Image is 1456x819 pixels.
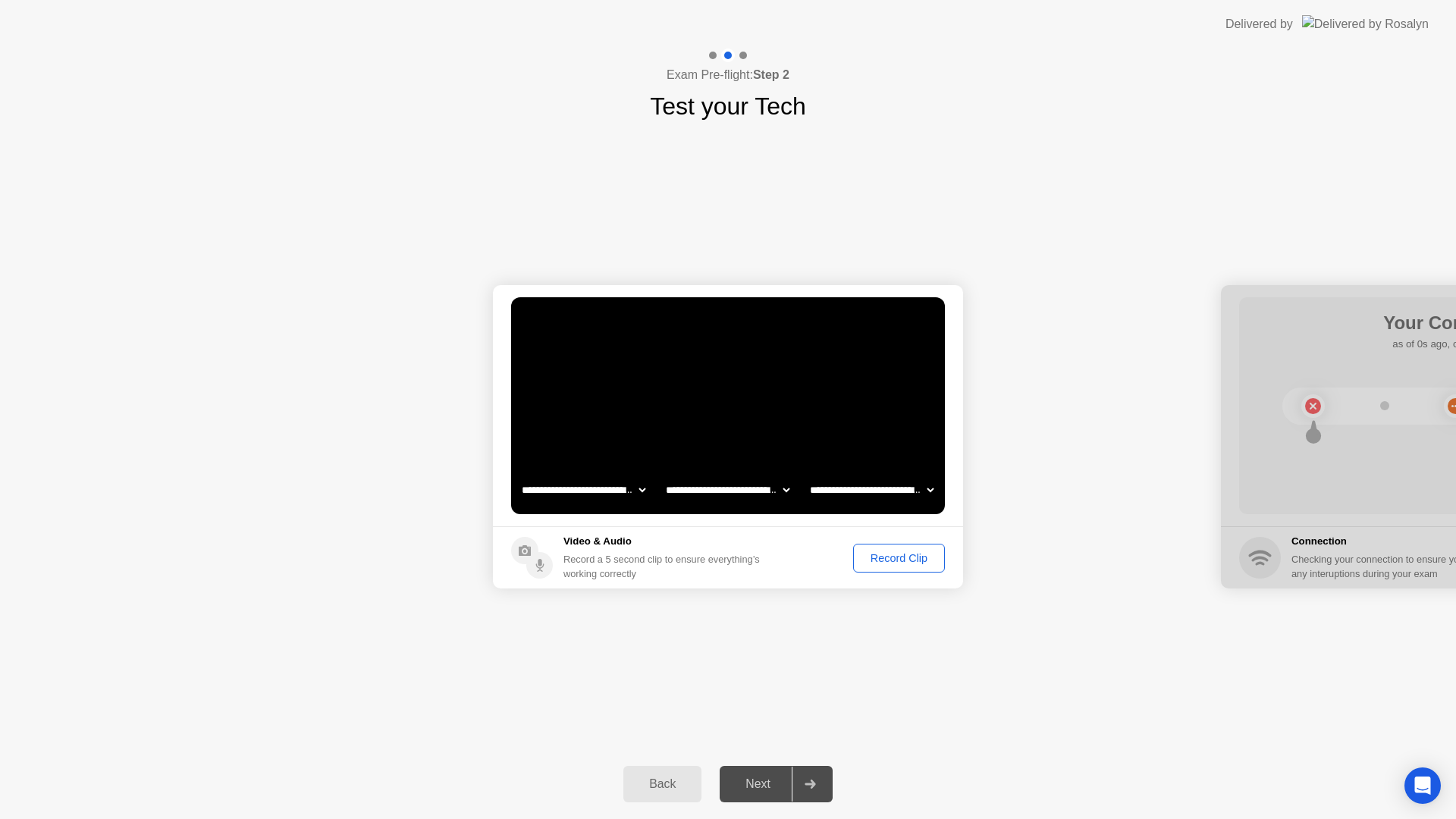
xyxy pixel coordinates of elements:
div: Back [628,777,697,791]
h5: Video & Audio [563,534,766,549]
div: Next [724,777,792,791]
img: Delivered by Rosalyn [1302,15,1429,33]
select: Available cameras [519,475,648,505]
div: Record a 5 second clip to ensure everything’s working correctly [563,552,766,581]
div: Open Intercom Messenger [1404,767,1441,804]
select: Available speakers [663,475,792,505]
select: Available microphones [807,475,937,505]
div: Delivered by [1225,15,1293,33]
h1: Test your Tech [650,88,806,124]
button: Next [720,766,833,802]
button: Record Clip [853,544,945,573]
b: Step 2 [753,68,789,81]
button: Back [623,766,701,802]
div: Record Clip [858,552,940,564]
h4: Exam Pre-flight: [667,66,789,84]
